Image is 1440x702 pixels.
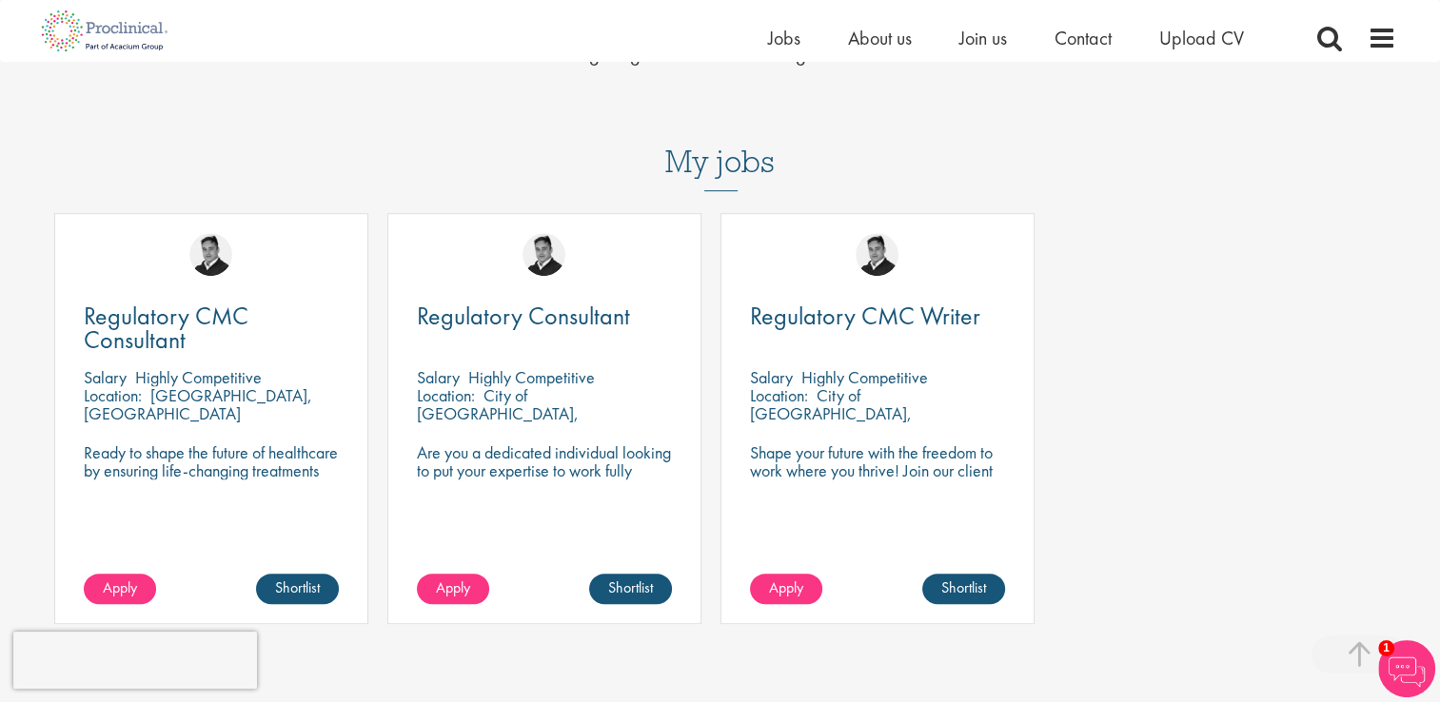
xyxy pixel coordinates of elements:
a: Shortlist [922,574,1005,604]
a: About us [848,26,912,50]
a: Regulatory Consultant [417,304,672,328]
a: Regulatory CMC Writer [750,304,1005,328]
p: Are you a dedicated individual looking to put your expertise to work fully flexibly in a remote p... [417,443,672,552]
p: Shape your future with the freedom to work where you thrive! Join our client in this fully remote... [750,443,1005,497]
img: Chatbot [1378,640,1435,697]
span: Regulatory CMC Consultant [84,300,248,356]
span: Salary [417,366,460,388]
span: Apply [769,577,803,597]
a: Apply [417,574,489,604]
p: Highly Competitive [468,366,595,388]
a: Shortlist [256,574,339,604]
a: Jobs [768,26,800,50]
span: Regulatory CMC Writer [750,300,980,332]
a: Apply [750,574,822,604]
p: Highly Competitive [135,366,262,388]
span: Location: [750,384,808,406]
img: Peter Duvall [856,233,898,276]
a: Regulatory CMC Consultant [84,304,339,352]
p: Highly Competitive [801,366,928,388]
h3: My jobs [45,146,1396,178]
span: 1 [1378,640,1394,656]
span: Regulatory Consultant [417,300,630,332]
a: Upload CV [1159,26,1244,50]
a: Apply [84,574,156,604]
span: Location: [417,384,475,406]
span: Apply [103,577,137,597]
span: Salary [84,366,127,388]
iframe: reCAPTCHA [13,632,257,689]
span: Salary [750,366,793,388]
p: [GEOGRAPHIC_DATA], [GEOGRAPHIC_DATA] [84,384,312,424]
p: City of [GEOGRAPHIC_DATA], [GEOGRAPHIC_DATA] [417,384,579,442]
img: Peter Duvall [523,233,565,276]
p: Ready to shape the future of healthcare by ensuring life-changing treatments meet global regulato... [84,443,339,552]
p: City of [GEOGRAPHIC_DATA], [GEOGRAPHIC_DATA] [750,384,912,442]
a: Contact [1055,26,1112,50]
img: Peter Duvall [189,233,232,276]
a: Shortlist [589,574,672,604]
span: Apply [436,577,470,597]
span: Location: [84,384,142,406]
a: Join us [959,26,1007,50]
